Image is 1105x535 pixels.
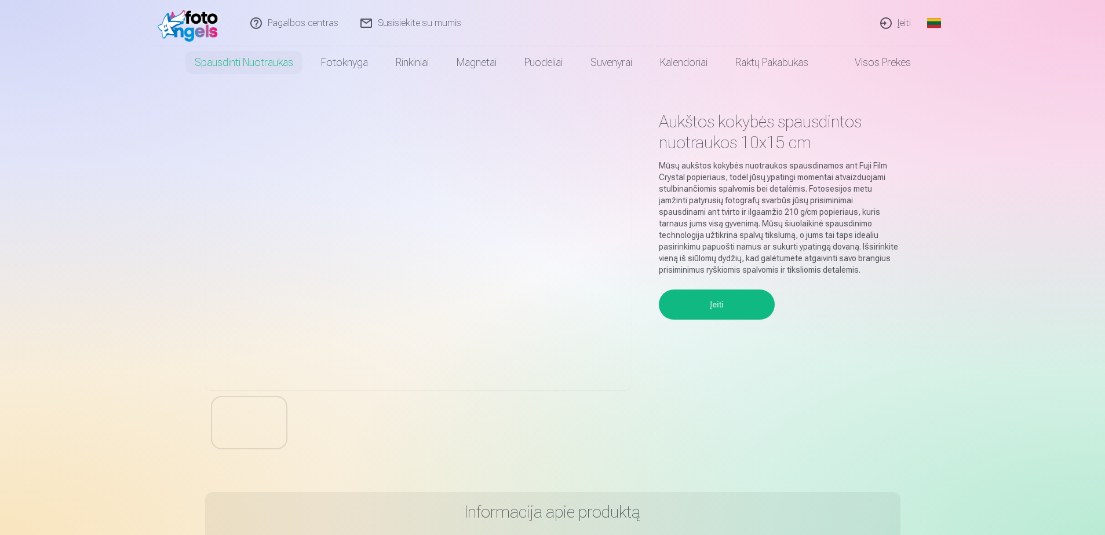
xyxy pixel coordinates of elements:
h1: Aukštos kokybės spausdintos nuotraukos 10x15 cm [659,111,900,153]
p: Mūsų aukštos kokybės nuotraukos spausdinamos ant Fuji Film Crystal popieriaus, todėl jūsų ypating... [659,160,900,276]
img: /fa2 [158,5,224,42]
a: Visos prekės [822,46,925,79]
a: Suvenyrai [577,46,646,79]
a: Spausdinti nuotraukas [181,46,307,79]
button: Įeiti [659,290,775,320]
h3: Informacija apie produktą [214,501,891,522]
a: Fotoknyga [307,46,382,79]
a: Rinkiniai [382,46,443,79]
a: Magnetai [443,46,510,79]
a: Puodeliai [510,46,577,79]
a: Raktų pakabukas [721,46,822,79]
a: Kalendoriai [646,46,721,79]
